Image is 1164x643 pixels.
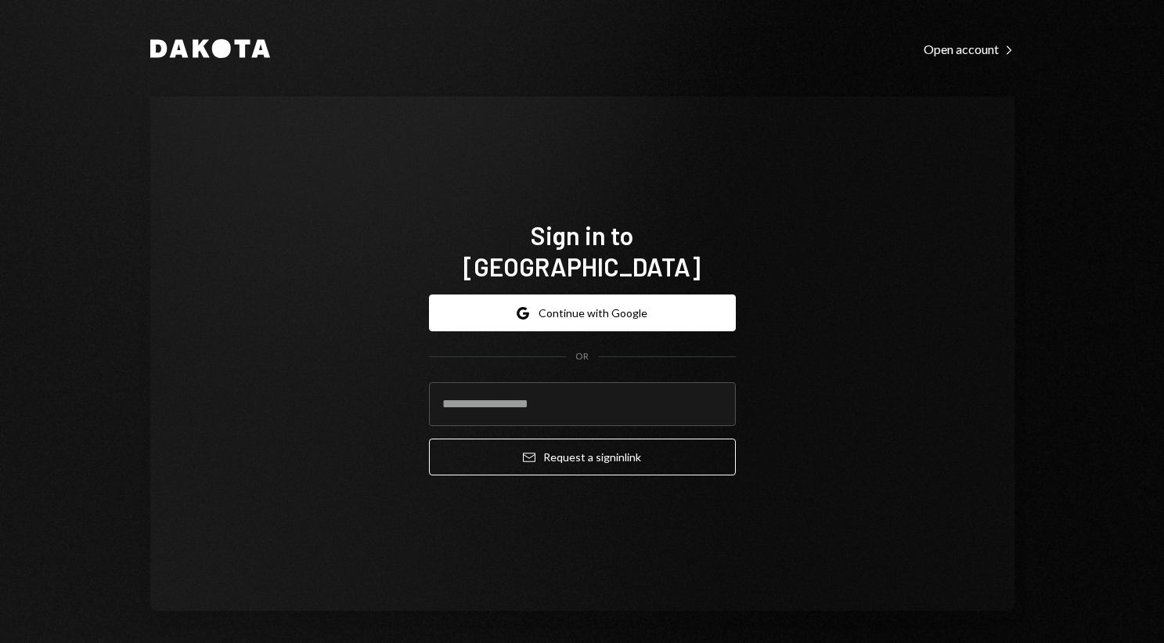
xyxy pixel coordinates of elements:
[429,219,736,282] h1: Sign in to [GEOGRAPHIC_DATA]
[429,439,736,475] button: Request a signinlink
[575,350,589,363] div: OR
[924,42,1014,57] div: Open account
[429,294,736,331] button: Continue with Google
[924,40,1014,57] a: Open account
